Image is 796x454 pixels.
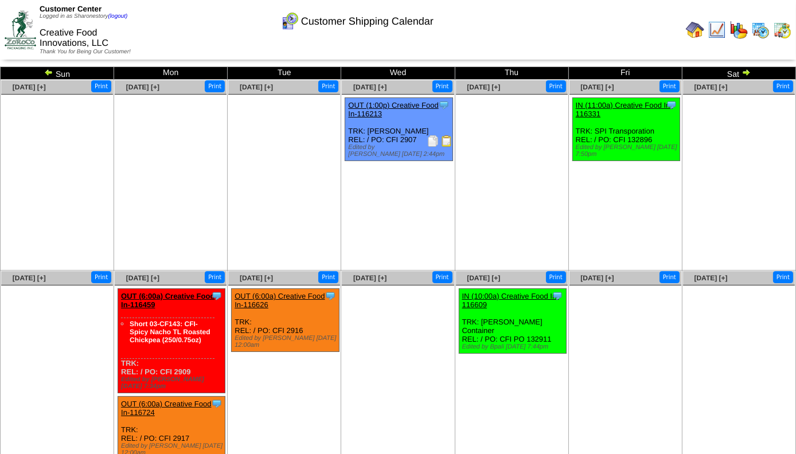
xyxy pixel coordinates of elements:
[1,67,114,80] td: Sun
[91,271,111,283] button: Print
[240,274,273,282] a: [DATE] [+]
[40,49,131,55] span: Thank You for Being Our Customer!
[211,398,223,409] img: Tooltip
[5,10,36,49] img: ZoRoCo_Logo(Green%26Foil)%20jpg.webp
[432,80,452,92] button: Print
[341,67,455,80] td: Wed
[552,290,563,302] img: Tooltip
[240,83,273,91] a: [DATE] [+]
[427,135,439,147] img: Packing Slip
[118,289,225,393] div: TRK: REL: / PO: CFI 2909
[455,67,568,80] td: Thu
[126,274,159,282] a: [DATE] [+]
[441,135,452,147] img: Bill of Lading
[353,274,387,282] a: [DATE] [+]
[348,101,438,118] a: OUT (1:00p) Creative Food In-116213
[729,21,748,39] img: graph.gif
[13,274,46,282] a: [DATE] [+]
[462,343,566,350] div: Edited by Bpali [DATE] 7:44pm
[345,98,452,161] div: TRK: [PERSON_NAME] REL: / PO: CFI 2907
[568,67,682,80] td: Fri
[211,290,223,302] img: Tooltip
[576,144,680,158] div: Edited by [PERSON_NAME] [DATE] 7:50pm
[742,68,751,77] img: arrowright.gif
[114,67,228,80] td: Mon
[205,271,225,283] button: Print
[686,21,704,39] img: home.gif
[232,289,339,352] div: TRK: REL: / PO: CFI 2916
[40,28,108,48] span: Creative Food Innovations, LLC
[353,83,387,91] a: [DATE] [+]
[301,15,434,28] span: Customer Shipping Calendar
[121,376,225,390] div: Edited by [PERSON_NAME] [DATE] 7:34pm
[40,5,102,13] span: Customer Center
[467,274,500,282] a: [DATE] [+]
[130,320,210,344] a: Short 03-CF143: CFI-Spicy Nacho TL Roasted Chickpea (250/0.75oz)
[580,83,614,91] a: [DATE] [+]
[576,101,673,118] a: IN (11:00a) Creative Food In-116331
[44,68,53,77] img: arrowleft.gif
[708,21,726,39] img: line_graph.gif
[228,67,341,80] td: Tue
[91,80,111,92] button: Print
[318,271,338,283] button: Print
[546,271,566,283] button: Print
[572,98,680,161] div: TRK: SPI Transporation REL: / PO: CFI 132896
[660,271,680,283] button: Print
[773,21,791,39] img: calendarinout.gif
[467,83,500,91] a: [DATE] [+]
[126,83,159,91] a: [DATE] [+]
[438,99,450,111] img: Tooltip
[205,80,225,92] button: Print
[235,292,325,309] a: OUT (6:00a) Creative Food In-116626
[773,80,793,92] button: Print
[108,13,128,19] a: (logout)
[580,274,614,282] a: [DATE] [+]
[121,292,214,309] a: OUT (6:00a) Creative Food In-116459
[348,144,452,158] div: Edited by [PERSON_NAME] [DATE] 2:44pm
[325,290,336,302] img: Tooltip
[694,274,728,282] a: [DATE] [+]
[40,13,127,19] span: Logged in as Sharonestory
[666,99,677,111] img: Tooltip
[773,271,793,283] button: Print
[280,12,299,30] img: calendarcustomer.gif
[751,21,770,39] img: calendarprod.gif
[121,400,211,417] a: OUT (6:00a) Creative Food In-116724
[660,80,680,92] button: Print
[459,289,566,354] div: TRK: [PERSON_NAME] Container REL: / PO: CFI PO 132911
[432,271,452,283] button: Print
[694,83,728,91] a: [DATE] [+]
[235,335,338,349] div: Edited by [PERSON_NAME] [DATE] 12:00am
[13,83,46,91] a: [DATE] [+]
[546,80,566,92] button: Print
[318,80,338,92] button: Print
[462,292,559,309] a: IN (10:00a) Creative Food In-116609
[682,67,795,80] td: Sat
